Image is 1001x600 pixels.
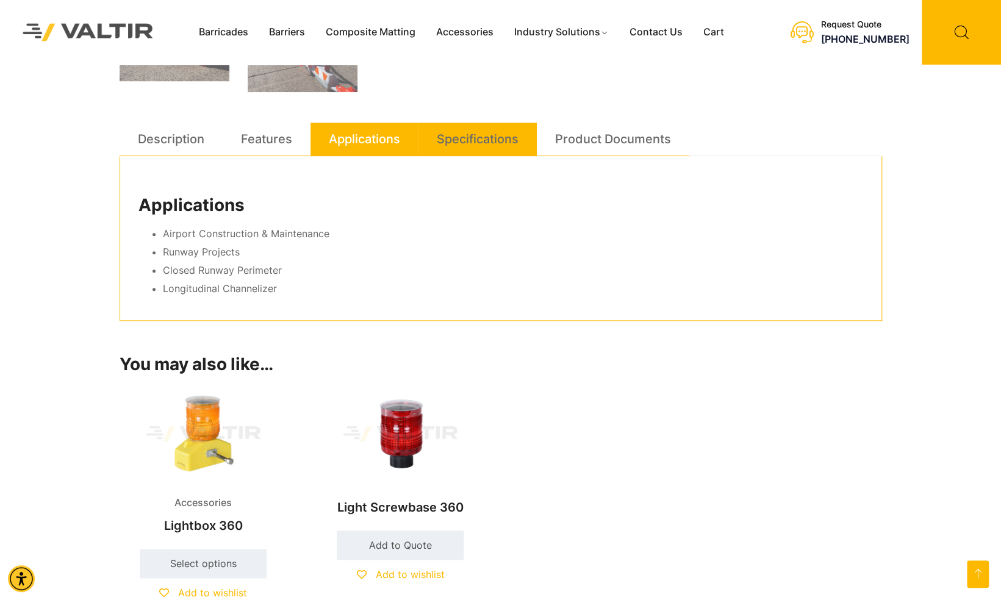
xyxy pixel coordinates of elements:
[317,384,485,521] a: Light Screwbase 360
[329,123,400,155] a: Applications
[165,494,241,512] span: Accessories
[375,568,444,580] span: Add to wishlist
[317,494,485,521] h2: Light Screwbase 360
[159,587,247,599] a: Add to wishlist
[241,123,292,155] a: Features
[821,33,910,45] a: call (888) 496-3625
[619,23,692,41] a: Contact Us
[8,565,35,592] div: Accessibility Menu
[259,23,315,41] a: Barriers
[178,587,247,599] span: Add to wishlist
[317,384,485,484] img: Light Screwbase 360
[163,262,863,280] li: Closed Runway Perimeter
[163,243,863,262] li: Runway Projects
[356,568,444,580] a: Add to wishlist
[120,384,288,539] a: AccessoriesLightbox 360
[426,23,504,41] a: Accessories
[337,530,464,560] a: Add to cart: “Light Screwbase 360”
[138,123,204,155] a: Description
[821,20,910,30] div: Request Quote
[9,10,167,55] img: Valtir Rentals
[188,23,259,41] a: Barricades
[315,23,426,41] a: Composite Matting
[140,549,267,578] a: Select options for “Lightbox 360”
[120,354,882,375] h2: You may also like…
[163,280,863,298] li: Longitudinal Channelizer
[138,195,863,216] h2: Applications
[163,225,863,243] li: Airport Construction & Maintenance
[504,23,619,41] a: Industry Solutions
[120,384,288,484] img: Accessories
[120,512,288,539] h2: Lightbox 360
[692,23,734,41] a: Cart
[437,123,518,155] a: Specifications
[967,560,989,588] a: Open this option
[555,123,671,155] a: Product Documents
